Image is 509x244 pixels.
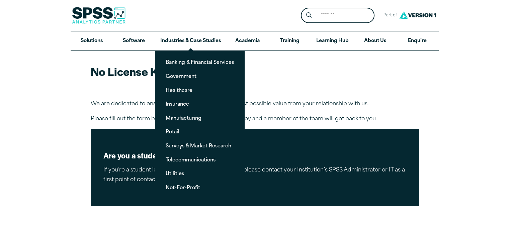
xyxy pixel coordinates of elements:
a: Telecommunications [160,153,239,166]
a: Healthcare [160,84,239,96]
ul: Industries & Case Studies [155,50,245,199]
a: Software [113,31,155,51]
form: Site Header Search Form [301,8,374,23]
p: Please fill out the form below if you do not have a license key and a member of the team will get... [91,114,419,124]
img: SPSS Analytics Partner [72,7,125,24]
a: Retail [160,125,239,138]
a: Utilities [160,167,239,179]
svg: Search magnifying glass icon [306,12,312,18]
p: If you’re a student looking for a license or assistance, please contact your Institution’s SPSS A... [103,165,406,185]
span: Last name [164,1,184,6]
a: Surveys & Market Research [160,139,239,152]
img: Version1 Logo [398,9,438,21]
a: Solutions [71,31,113,51]
a: Government [160,70,239,82]
input: I agree to allow Version 1 to store and process my data and to send communications.* [2,121,6,126]
a: Privacy Policy [184,132,213,138]
a: Enquire [396,31,438,51]
p: We are dedicated to ensuring that you receive the greatest possible value from your relationship ... [91,99,419,109]
a: Academia [226,31,268,51]
span: Job title [164,55,179,60]
h2: Are you a student? [103,150,406,160]
p: I agree to allow Version 1 to store and process my data and to send communications. [8,121,185,126]
nav: Desktop version of site main menu [71,31,439,51]
button: Search magnifying glass icon [303,9,315,22]
a: Banking & Financial Services [160,56,239,68]
a: Not-For-Profit [160,181,239,194]
a: About Us [354,31,396,51]
span: Company Email [164,28,195,33]
a: Manufacturing [160,112,239,124]
span: Part of [380,11,398,20]
a: Learning Hub [311,31,354,51]
a: Insurance [160,98,239,110]
a: Training [268,31,311,51]
h2: No License Key [91,64,419,79]
a: Industries & Case Studies [155,31,226,51]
